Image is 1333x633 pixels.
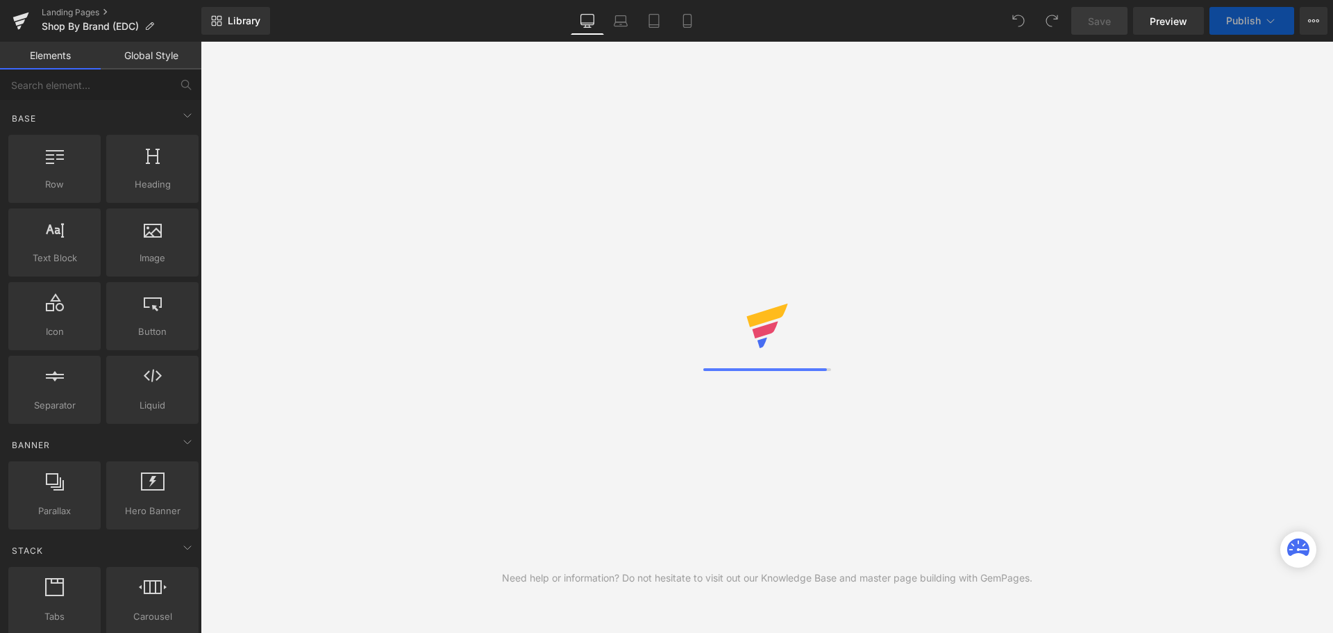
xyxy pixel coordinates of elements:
button: More [1300,7,1327,35]
a: Preview [1133,7,1204,35]
span: Save [1088,14,1111,28]
a: New Library [201,7,270,35]
span: Heading [110,177,194,192]
div: Need help or information? Do not hesitate to visit out our Knowledge Base and master page buildin... [502,570,1032,586]
span: Liquid [110,398,194,413]
span: Publish [1226,15,1261,26]
a: Desktop [571,7,604,35]
button: Redo [1038,7,1066,35]
span: Hero Banner [110,504,194,518]
span: Base [10,112,37,125]
span: Stack [10,544,44,557]
span: Icon [12,324,97,339]
span: Image [110,251,194,265]
span: Preview [1150,14,1187,28]
span: Button [110,324,194,339]
span: Shop By Brand (EDC) [42,21,139,32]
a: Global Style [101,42,201,69]
span: Carousel [110,609,194,624]
span: Tabs [12,609,97,624]
span: Parallax [12,504,97,518]
span: Text Block [12,251,97,265]
a: Tablet [637,7,671,35]
span: Banner [10,438,51,452]
a: Laptop [604,7,637,35]
a: Mobile [671,7,704,35]
button: Undo [1005,7,1032,35]
button: Publish [1209,7,1294,35]
a: Landing Pages [42,7,201,18]
span: Library [228,15,260,27]
span: Row [12,177,97,192]
span: Separator [12,398,97,413]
